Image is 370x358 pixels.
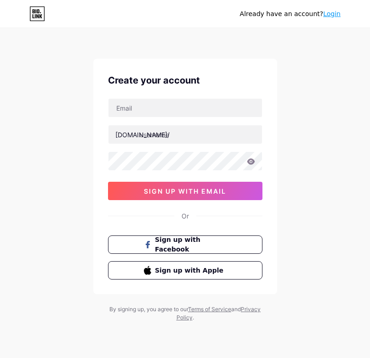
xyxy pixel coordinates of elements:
[182,211,189,221] div: Or
[188,306,231,313] a: Terms of Service
[108,235,262,254] button: Sign up with Facebook
[155,266,226,275] span: Sign up with Apple
[108,73,262,87] div: Create your account
[240,9,341,19] div: Already have an account?
[108,182,262,200] button: sign up with email
[155,235,226,254] span: Sign up with Facebook
[107,305,263,322] div: By signing up, you agree to our and .
[108,125,262,144] input: username
[108,261,262,280] button: Sign up with Apple
[115,130,170,140] div: [DOMAIN_NAME]/
[144,187,226,195] span: sign up with email
[323,10,341,17] a: Login
[108,99,262,117] input: Email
